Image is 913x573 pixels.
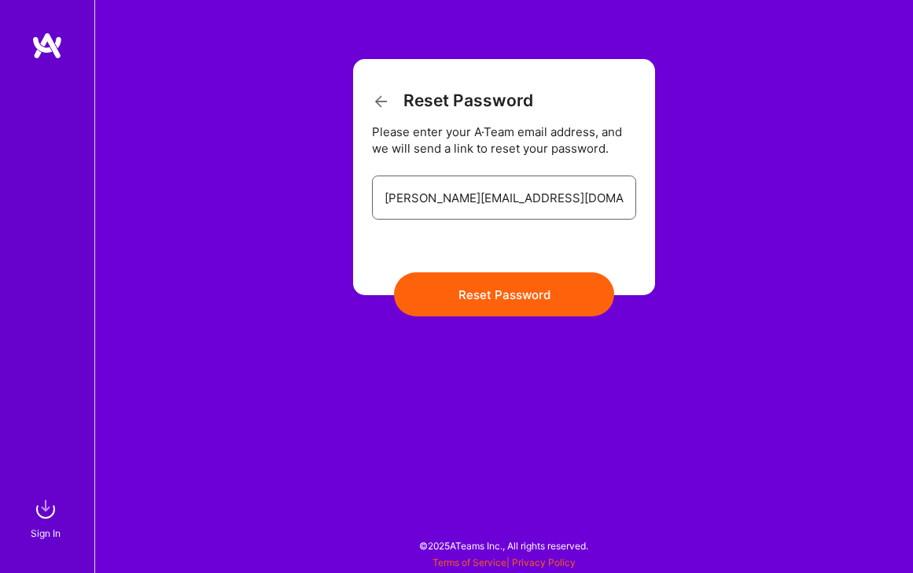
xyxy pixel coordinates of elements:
[94,526,913,565] div: © 2025 ATeams Inc., All rights reserved.
[31,31,63,60] img: logo
[30,494,61,525] img: sign in
[512,556,576,568] a: Privacy Policy
[372,91,533,111] h3: Reset Password
[385,178,624,218] input: Email...
[33,494,61,542] a: sign inSign In
[394,272,614,316] button: Reset Password
[372,124,636,157] div: Please enter your A·Team email address, and we will send a link to reset your password.
[433,556,576,568] span: |
[372,92,391,111] i: icon ArrowBack
[433,556,506,568] a: Terms of Service
[31,525,61,542] div: Sign In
